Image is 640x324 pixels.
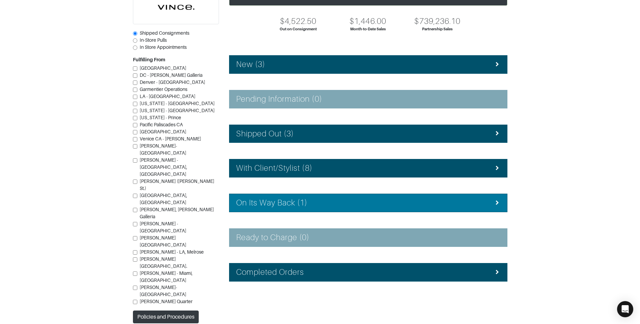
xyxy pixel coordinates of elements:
[133,158,137,163] input: [PERSON_NAME] - [GEOGRAPHIC_DATA], [GEOGRAPHIC_DATA]
[140,179,214,191] span: [PERSON_NAME] ([PERSON_NAME] St.)
[140,136,201,141] span: Venice CA - [PERSON_NAME]
[350,17,386,26] div: $1,446.00
[133,31,137,36] input: Shipped Consignments
[414,17,461,26] div: $739,236.10
[133,208,137,212] input: [PERSON_NAME], [PERSON_NAME] Galleria
[140,129,186,134] span: [GEOGRAPHIC_DATA]
[133,80,137,85] input: Denver - [GEOGRAPHIC_DATA]
[133,257,137,262] input: [PERSON_NAME][GEOGRAPHIC_DATA].
[140,249,204,255] span: [PERSON_NAME] - LA, Melrose
[140,44,187,50] span: In Store Appointments
[140,94,195,99] span: LA - [GEOGRAPHIC_DATA]
[236,94,322,104] h4: Pending Information (0)
[140,115,181,120] span: [US_STATE] - Prince
[140,285,186,297] span: [PERSON_NAME]- [GEOGRAPHIC_DATA]
[140,101,215,106] span: [US_STATE] - [GEOGRAPHIC_DATA]
[140,122,183,127] span: Pacific Paliscades CA
[236,60,265,69] h4: New (3)
[133,38,137,43] input: In-Store Pulls
[133,56,165,63] label: Fulfilling From
[133,250,137,255] input: [PERSON_NAME] - LA, Melrose
[133,109,137,113] input: [US_STATE] - [GEOGRAPHIC_DATA]
[140,108,215,113] span: [US_STATE] - [GEOGRAPHIC_DATA]
[133,236,137,240] input: [PERSON_NAME][GEOGRAPHIC_DATA]
[140,143,186,156] span: [PERSON_NAME]-[GEOGRAPHIC_DATA]
[280,17,316,26] div: $4,522.50
[350,26,386,32] div: Month-to-Date Sales
[236,198,308,208] h4: On Its Way Back (1)
[140,30,189,36] span: Shipped Consignments
[140,221,186,233] span: [PERSON_NAME] - [GEOGRAPHIC_DATA]
[140,65,186,71] span: [GEOGRAPHIC_DATA]
[140,207,214,219] span: [PERSON_NAME], [PERSON_NAME] Galleria
[133,88,137,92] input: Garmentier Operations
[140,270,193,283] span: [PERSON_NAME] - Miami, [GEOGRAPHIC_DATA]
[140,79,205,85] span: Denver - [GEOGRAPHIC_DATA]
[140,72,202,78] span: DC - [PERSON_NAME] Galleria
[140,87,187,92] span: Garmentier Operations
[133,73,137,78] input: DC - [PERSON_NAME] Galleria
[236,163,312,173] h4: With Client/Stylist (8)
[140,235,186,248] span: [PERSON_NAME][GEOGRAPHIC_DATA]
[133,222,137,226] input: [PERSON_NAME] - [GEOGRAPHIC_DATA]
[133,286,137,290] input: [PERSON_NAME]- [GEOGRAPHIC_DATA]
[140,299,193,304] span: [PERSON_NAME] Quarter
[133,102,137,106] input: [US_STATE] - [GEOGRAPHIC_DATA]
[422,26,453,32] div: Partnership Sales
[140,193,187,205] span: [GEOGRAPHIC_DATA], [GEOGRAPHIC_DATA]
[133,137,137,141] input: Venice CA - [PERSON_NAME]
[280,26,317,32] div: Out on Consignment
[133,116,137,120] input: [US_STATE] - Prince
[236,267,304,277] h4: Completed Orders
[236,233,310,242] h4: Ready to Charge (0)
[133,311,199,323] button: Policies and Procedures
[133,123,137,127] input: Pacific Paliscades CA
[133,144,137,149] input: [PERSON_NAME]-[GEOGRAPHIC_DATA]
[133,95,137,99] input: LA - [GEOGRAPHIC_DATA]
[133,180,137,184] input: [PERSON_NAME] ([PERSON_NAME] St.)
[133,130,137,134] input: [GEOGRAPHIC_DATA]
[133,66,137,71] input: [GEOGRAPHIC_DATA]
[236,129,294,139] h4: Shipped Out (3)
[133,300,137,304] input: [PERSON_NAME] Quarter
[140,256,187,269] span: [PERSON_NAME][GEOGRAPHIC_DATA].
[133,194,137,198] input: [GEOGRAPHIC_DATA], [GEOGRAPHIC_DATA]
[617,301,633,317] div: Open Intercom Messenger
[140,157,187,177] span: [PERSON_NAME] - [GEOGRAPHIC_DATA], [GEOGRAPHIC_DATA]
[140,37,167,43] span: In-Store Pulls
[133,271,137,276] input: [PERSON_NAME] - Miami, [GEOGRAPHIC_DATA]
[133,45,137,50] input: In Store Appointments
